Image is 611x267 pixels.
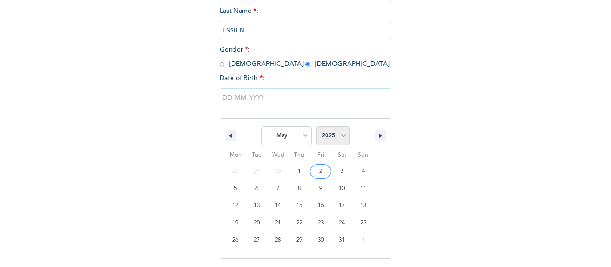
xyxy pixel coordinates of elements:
button: 7 [267,180,289,197]
input: Enter your last name [220,21,391,40]
button: 18 [352,197,374,214]
button: 13 [246,197,268,214]
button: 17 [331,197,353,214]
button: 27 [246,232,268,249]
span: Thu [289,148,310,163]
button: 24 [331,214,353,232]
button: 19 [225,214,246,232]
span: Gender : [DEMOGRAPHIC_DATA] [DEMOGRAPHIC_DATA] [220,46,390,67]
span: Wed [267,148,289,163]
span: 19 [232,214,238,232]
button: 6 [246,180,268,197]
button: 12 [225,197,246,214]
span: 1 [298,163,301,180]
span: 8 [298,180,301,197]
button: 15 [289,197,310,214]
button: 21 [267,214,289,232]
span: 9 [319,180,322,197]
span: Last Name : [220,8,391,34]
button: 23 [310,214,331,232]
span: 4 [362,163,365,180]
span: 13 [254,197,260,214]
span: 20 [254,214,260,232]
button: 4 [352,163,374,180]
button: 11 [352,180,374,197]
button: 30 [310,232,331,249]
button: 14 [267,197,289,214]
button: 3 [331,163,353,180]
span: 24 [339,214,345,232]
button: 2 [310,163,331,180]
span: 10 [339,180,345,197]
button: 26 [225,232,246,249]
input: DD-MM-YYYY [220,88,391,107]
span: 18 [360,197,366,214]
span: 25 [360,214,366,232]
span: 17 [339,197,345,214]
span: 21 [275,214,281,232]
span: 3 [340,163,343,180]
span: 23 [318,214,324,232]
span: 15 [296,197,302,214]
span: 31 [339,232,345,249]
span: 16 [318,197,324,214]
button: 22 [289,214,310,232]
span: 12 [232,197,238,214]
span: Sat [331,148,353,163]
button: 1 [289,163,310,180]
span: 22 [296,214,302,232]
button: 10 [331,180,353,197]
span: 7 [276,180,279,197]
button: 25 [352,214,374,232]
span: 30 [318,232,324,249]
span: Date of Birth : [220,74,264,84]
span: 14 [275,197,281,214]
span: Mon [225,148,246,163]
span: 28 [275,232,281,249]
button: 31 [331,232,353,249]
span: Tue [246,148,268,163]
span: Sun [352,148,374,163]
button: 29 [289,232,310,249]
span: 11 [360,180,366,197]
button: 9 [310,180,331,197]
span: Fri [310,148,331,163]
span: 29 [296,232,302,249]
button: 5 [225,180,246,197]
span: 2 [319,163,322,180]
button: 20 [246,214,268,232]
button: 28 [267,232,289,249]
button: 8 [289,180,310,197]
span: 5 [234,180,237,197]
span: 27 [254,232,260,249]
span: 26 [232,232,238,249]
span: 6 [255,180,258,197]
button: 16 [310,197,331,214]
